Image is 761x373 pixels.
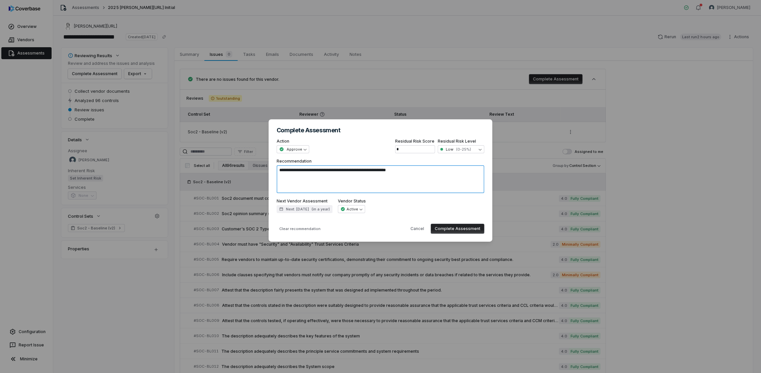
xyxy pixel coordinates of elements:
[277,198,333,204] label: Next Vendor Assessment
[277,159,484,193] label: Recommendation
[312,207,330,212] span: ( in a year )
[277,139,309,144] label: Action
[277,127,484,133] h2: Complete Assessment
[438,139,484,144] label: Residual Risk Level
[338,198,366,204] label: Vendor Status
[277,165,484,193] textarea: Recommendation
[431,224,484,234] button: Complete Assessment
[286,207,309,212] span: Next: [DATE]
[277,205,333,213] button: Next: [DATE](in a year)
[277,225,323,233] button: Clear recommendation
[406,224,428,234] button: Cancel
[395,139,435,144] label: Residual Risk Score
